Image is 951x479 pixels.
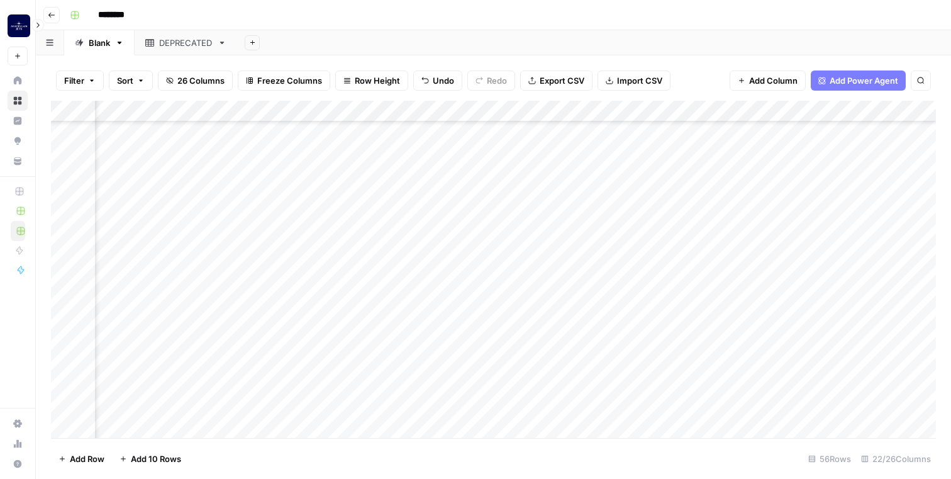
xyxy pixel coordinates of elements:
[159,37,213,49] div: DEPRECATED
[856,449,936,469] div: 22/26 Columns
[8,111,28,131] a: Insights
[64,74,84,87] span: Filter
[70,453,104,465] span: Add Row
[8,414,28,434] a: Settings
[135,30,237,55] a: DEPRECATED
[8,151,28,171] a: Your Data
[8,14,30,37] img: Magellan Jets Logo
[109,70,153,91] button: Sort
[540,74,584,87] span: Export CSV
[598,70,670,91] button: Import CSV
[803,449,856,469] div: 56 Rows
[8,70,28,91] a: Home
[830,74,898,87] span: Add Power Agent
[158,70,233,91] button: 26 Columns
[8,10,28,42] button: Workspace: Magellan Jets
[8,91,28,111] a: Browse
[8,131,28,151] a: Opportunities
[51,449,112,469] button: Add Row
[335,70,408,91] button: Row Height
[749,74,798,87] span: Add Column
[355,74,400,87] span: Row Height
[730,70,806,91] button: Add Column
[257,74,322,87] span: Freeze Columns
[487,74,507,87] span: Redo
[520,70,592,91] button: Export CSV
[131,453,181,465] span: Add 10 Rows
[112,449,189,469] button: Add 10 Rows
[117,74,133,87] span: Sort
[89,37,110,49] div: Blank
[617,74,662,87] span: Import CSV
[177,74,225,87] span: 26 Columns
[811,70,906,91] button: Add Power Agent
[238,70,330,91] button: Freeze Columns
[8,434,28,454] a: Usage
[64,30,135,55] a: Blank
[433,74,454,87] span: Undo
[413,70,462,91] button: Undo
[8,454,28,474] button: Help + Support
[56,70,104,91] button: Filter
[467,70,515,91] button: Redo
